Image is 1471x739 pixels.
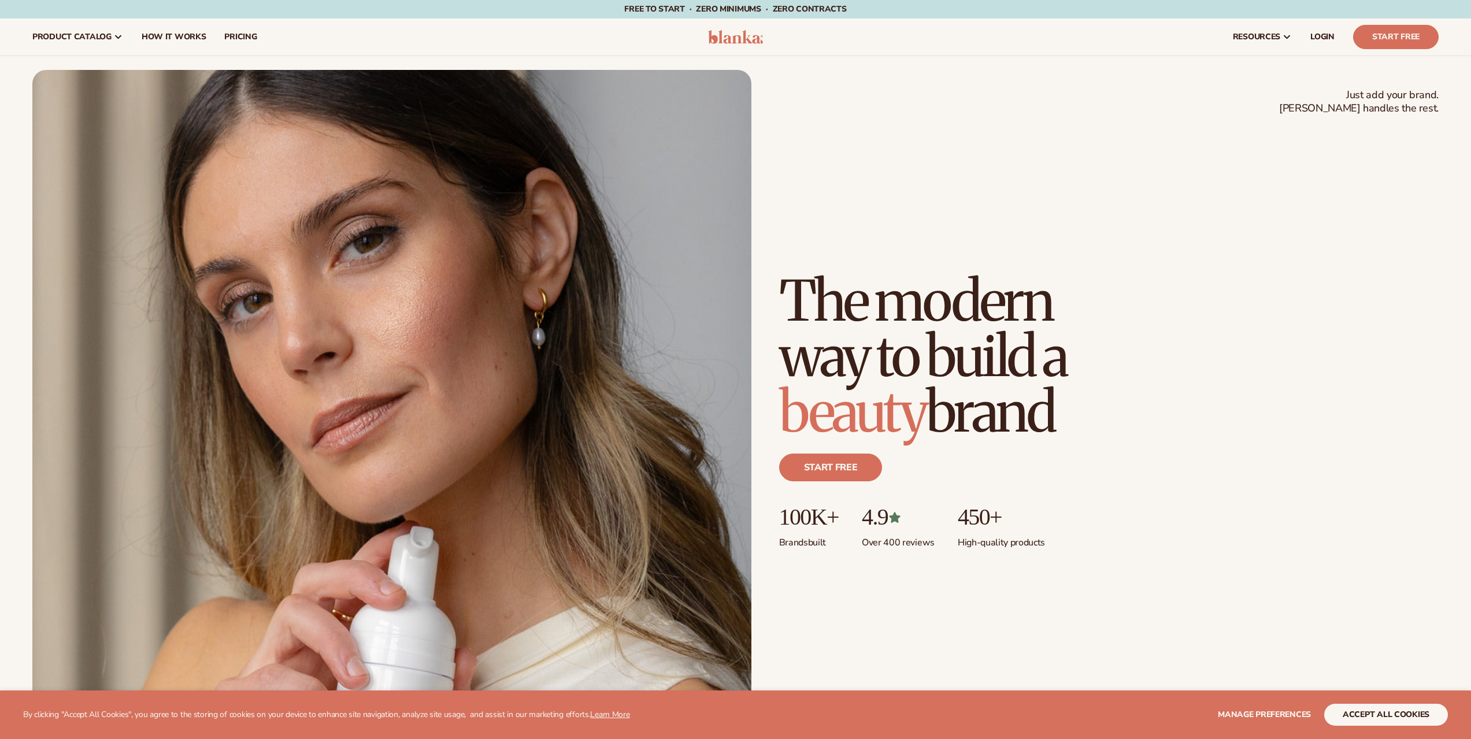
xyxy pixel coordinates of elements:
p: By clicking "Accept All Cookies", you agree to the storing of cookies on your device to enhance s... [23,710,630,720]
span: resources [1233,32,1280,42]
p: Over 400 reviews [862,530,935,549]
span: Free to start · ZERO minimums · ZERO contracts [624,3,846,14]
span: product catalog [32,32,112,42]
a: pricing [215,18,266,55]
span: How It Works [142,32,206,42]
a: Start free [779,454,883,481]
a: Learn More [590,709,629,720]
a: product catalog [23,18,132,55]
p: 450+ [958,504,1045,530]
span: pricing [224,32,257,42]
p: Brands built [779,530,839,549]
a: LOGIN [1301,18,1344,55]
button: accept all cookies [1324,704,1448,726]
a: Start Free [1353,25,1439,49]
a: How It Works [132,18,216,55]
p: 4.9 [862,504,935,530]
a: resources [1224,18,1301,55]
p: High-quality products [958,530,1045,549]
h1: The modern way to build a brand [779,273,1149,440]
span: beauty [779,377,926,447]
span: Just add your brand. [PERSON_NAME] handles the rest. [1279,88,1439,116]
span: Manage preferences [1218,709,1311,720]
button: Manage preferences [1218,704,1311,726]
img: logo [708,30,763,44]
span: LOGIN [1310,32,1335,42]
p: 100K+ [779,504,839,530]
